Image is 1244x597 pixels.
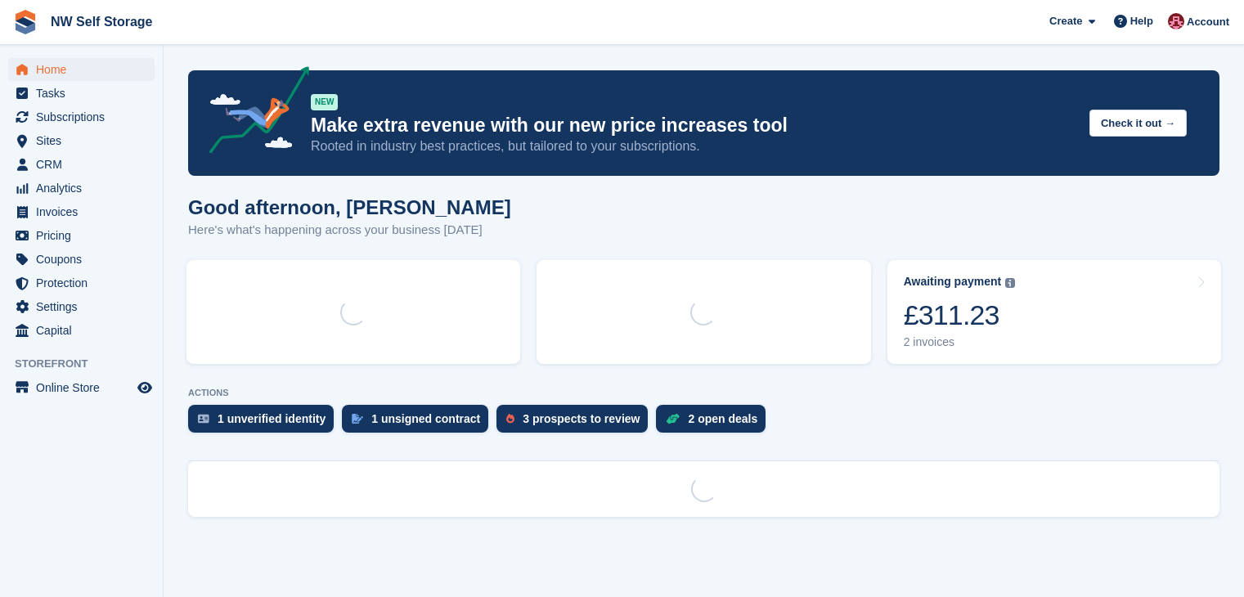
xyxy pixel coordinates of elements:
span: CRM [36,153,134,176]
img: icon-info-grey-7440780725fd019a000dd9b08b2336e03edf1995a4989e88bcd33f0948082b44.svg [1005,278,1015,288]
span: Protection [36,272,134,294]
a: menu [8,129,155,152]
span: Coupons [36,248,134,271]
a: menu [8,272,155,294]
span: Storefront [15,356,163,372]
p: Here's what's happening across your business [DATE] [188,221,511,240]
img: price-adjustments-announcement-icon-8257ccfd72463d97f412b2fc003d46551f7dbcb40ab6d574587a9cd5c0d94... [195,66,310,159]
a: 1 unsigned contract [342,405,496,441]
img: deal-1b604bf984904fb50ccaf53a9ad4b4a5d6e5aea283cecdc64d6e3604feb123c2.svg [666,413,680,424]
img: stora-icon-8386f47178a22dfd0bd8f6a31ec36ba5ce8667c1dd55bd0f319d3a0aa187defe.svg [13,10,38,34]
div: 2 open deals [688,412,757,425]
span: Settings [36,295,134,318]
a: 2 open deals [656,405,774,441]
span: Create [1049,13,1082,29]
span: Capital [36,319,134,342]
div: 3 prospects to review [523,412,640,425]
button: Check it out → [1089,110,1187,137]
div: £311.23 [904,298,1016,332]
a: menu [8,82,155,105]
span: Sites [36,129,134,152]
a: Awaiting payment £311.23 2 invoices [887,260,1221,364]
a: menu [8,295,155,318]
p: Make extra revenue with our new price increases tool [311,114,1076,137]
span: Online Store [36,376,134,399]
span: Home [36,58,134,81]
a: 1 unverified identity [188,405,342,441]
a: menu [8,319,155,342]
img: Josh Vines [1168,13,1184,29]
div: 2 invoices [904,335,1016,349]
span: Analytics [36,177,134,200]
a: menu [8,376,155,399]
a: 3 prospects to review [496,405,656,441]
p: Rooted in industry best practices, but tailored to your subscriptions. [311,137,1076,155]
a: menu [8,58,155,81]
span: Account [1187,14,1229,30]
span: Tasks [36,82,134,105]
a: menu [8,200,155,223]
span: Pricing [36,224,134,247]
a: menu [8,105,155,128]
span: Invoices [36,200,134,223]
span: Help [1130,13,1153,29]
a: menu [8,177,155,200]
a: menu [8,224,155,247]
img: contract_signature_icon-13c848040528278c33f63329250d36e43548de30e8caae1d1a13099fd9432cc5.svg [352,414,363,424]
img: prospect-51fa495bee0391a8d652442698ab0144808aea92771e9ea1ae160a38d050c398.svg [506,414,514,424]
a: menu [8,248,155,271]
img: verify_identity-adf6edd0f0f0b5bbfe63781bf79b02c33cf7c696d77639b501bdc392416b5a36.svg [198,414,209,424]
a: NW Self Storage [44,8,159,35]
div: 1 unsigned contract [371,412,480,425]
a: Preview store [135,378,155,397]
div: Awaiting payment [904,275,1002,289]
div: NEW [311,94,338,110]
div: 1 unverified identity [218,412,326,425]
a: menu [8,153,155,176]
p: ACTIONS [188,388,1219,398]
h1: Good afternoon, [PERSON_NAME] [188,196,511,218]
span: Subscriptions [36,105,134,128]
